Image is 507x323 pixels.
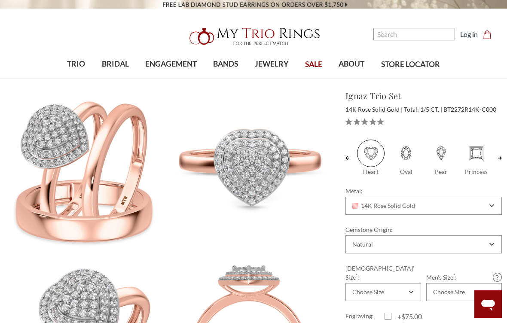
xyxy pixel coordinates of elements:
h1: Ignaz Trio Set [345,89,502,102]
label: Engraving: [345,311,385,322]
button: submenu toggle [111,78,119,79]
a: My Trio Rings [147,23,360,50]
span: BT2272R14K-C000 [443,106,496,113]
span: BANDS [213,58,238,70]
img: My Trio Rings [185,23,322,50]
a: ABOUT [330,50,373,78]
label: Metal: [345,186,502,195]
div: Choose Size [352,289,384,296]
label: +$75.00 [385,311,424,322]
button: submenu toggle [72,78,80,79]
span: ENGAGEMENT [145,58,197,70]
span: Oval [400,168,412,175]
span: Oval [392,140,420,167]
span: Princess [465,168,488,175]
img: Photo of Ignaz 1/5 ct tw. Heart Cluster Trio Set 14K Rose Gold [BT2272RE-C000] [169,90,331,252]
img: Photo of Ignaz 1/5 ct tw. Heart Cluster Trio Set 14K Rose Gold [BT2272R-C000] [6,90,168,252]
div: Choose Size [433,289,465,296]
input: Search [373,28,455,40]
span: Pear [428,140,455,167]
span: SALE [305,59,322,70]
span: 14K Rose Solid Gold [345,106,403,113]
span: Total: 1/5 CT. [404,106,442,113]
span: JEWELRY [255,58,289,70]
div: Combobox [345,197,502,215]
div: Combobox [345,235,502,253]
div: Combobox [426,283,502,301]
span: ABOUT [339,58,364,70]
a: JEWELRY [247,50,297,78]
button: submenu toggle [347,78,356,79]
label: Gemstone Origin: [345,225,502,234]
a: STORE LOCATOR [373,51,448,79]
a: ENGAGEMENT [137,50,205,78]
span: Heart [357,140,385,167]
svg: cart.cart_preview [483,30,492,39]
span: Heart [363,168,379,175]
button: submenu toggle [267,78,276,79]
a: BRIDAL [93,50,137,78]
a: SALE [297,51,330,79]
a: TRIO [59,50,93,78]
span: TRIO [67,58,85,70]
span: 14K Rose Solid Gold [352,202,415,209]
a: Size Guide [493,273,502,282]
div: Combobox [345,283,421,301]
a: BANDS [205,50,246,78]
button: submenu toggle [221,78,230,79]
span: Princess [463,140,490,167]
div: Natural [352,241,373,248]
span: STORE LOCATOR [381,59,440,70]
a: Cart with 0 items [483,29,497,40]
label: [DEMOGRAPHIC_DATA]' Size : [345,264,421,282]
label: Men's Size : [426,273,502,282]
span: Pear [435,168,447,175]
button: submenu toggle [167,78,175,79]
a: Log in [460,29,478,40]
span: BRIDAL [102,58,129,70]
